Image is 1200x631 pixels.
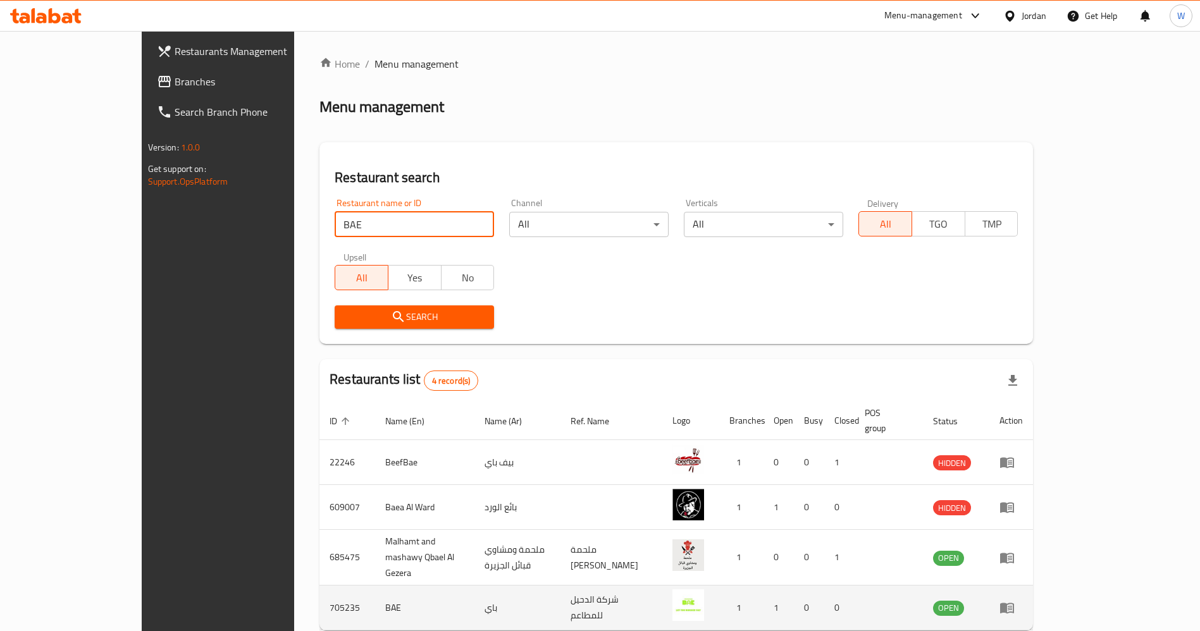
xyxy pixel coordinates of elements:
td: 1 [719,440,764,485]
th: Busy [794,401,824,440]
div: Menu [999,499,1023,515]
div: Menu-management [884,8,962,23]
div: Menu [999,600,1023,615]
span: All [864,215,907,233]
td: BeefBae [375,440,474,485]
div: HIDDEN [933,455,971,470]
span: POS group [865,405,908,436]
span: OPEN [933,551,964,565]
td: 1 [824,440,855,485]
td: 0 [824,585,855,630]
label: Upsell [343,252,367,261]
td: 1 [824,530,855,585]
span: Ref. Name [571,414,626,429]
span: ID [330,414,354,429]
span: HIDDEN [933,456,971,470]
td: 1 [764,485,794,530]
h2: Menu management [319,97,444,117]
span: TGO [917,215,960,233]
button: TGO [912,211,965,236]
td: 0 [794,530,824,585]
img: Baea Al Ward [672,489,704,520]
div: Total records count [424,371,479,391]
td: 0 [764,530,794,585]
button: No [441,265,495,290]
td: 0 [794,485,824,530]
td: Baea Al Ward [375,485,474,530]
img: BeefBae [672,444,704,475]
td: شركة الدحيل للمطاعم [560,585,662,630]
button: All [858,211,912,236]
th: Closed [824,401,855,440]
span: 4 record(s) [424,375,478,387]
td: 0 [794,585,824,630]
button: TMP [965,211,1018,236]
td: 609007 [319,485,375,530]
span: Restaurants Management [175,44,332,59]
div: Jordan [1022,9,1046,23]
span: W [1177,9,1185,23]
td: 1 [764,585,794,630]
th: Action [989,401,1033,440]
nav: breadcrumb [319,56,1033,71]
td: BAE [375,585,474,630]
td: Malhamt and mashawy Qbael Al Gezera [375,530,474,585]
td: باي [474,585,560,630]
label: Delivery [867,199,899,207]
div: HIDDEN [933,500,971,515]
span: TMP [970,215,1013,233]
td: ملحمة ومشاوي قبائل الجزيرة [474,530,560,585]
td: 0 [824,485,855,530]
td: 705235 [319,585,375,630]
h2: Restaurants list [330,370,478,391]
span: All [340,269,383,287]
a: Restaurants Management [147,36,342,66]
th: Logo [662,401,719,440]
a: Support.OpsPlatform [148,173,228,190]
div: Menu [999,550,1023,565]
div: All [509,212,669,237]
li: / [365,56,369,71]
span: Version: [148,139,179,156]
td: 685475 [319,530,375,585]
th: Branches [719,401,764,440]
span: No [447,269,490,287]
td: 0 [764,440,794,485]
span: Branches [175,74,332,89]
span: 1.0.0 [181,139,201,156]
a: Search Branch Phone [147,97,342,127]
button: Search [335,305,494,329]
img: Malhamt and mashawy Qbael Al Gezera [672,539,704,571]
span: Name (En) [385,414,441,429]
span: Search [345,309,484,325]
h2: Restaurant search [335,168,1018,187]
div: Export file [998,365,1028,396]
span: Status [933,414,974,429]
button: Yes [388,265,442,290]
span: OPEN [933,601,964,615]
button: All [335,265,388,290]
td: 1 [719,485,764,530]
span: Menu management [374,56,459,71]
table: enhanced table [319,401,1033,630]
td: 22246 [319,440,375,485]
span: Yes [393,269,436,287]
span: Search Branch Phone [175,104,332,119]
input: Search for restaurant name or ID.. [335,212,494,237]
td: 1 [719,530,764,585]
td: 1 [719,585,764,630]
th: Open [764,401,794,440]
td: ملحمة [PERSON_NAME] [560,530,662,585]
img: BAE [672,589,704,621]
div: Menu [999,455,1023,470]
a: Branches [147,66,342,97]
span: Get support on: [148,161,206,177]
span: HIDDEN [933,501,971,515]
td: 0 [794,440,824,485]
td: بيف باي [474,440,560,485]
div: All [684,212,843,237]
span: Name (Ar) [485,414,538,429]
td: بائع الورد [474,485,560,530]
